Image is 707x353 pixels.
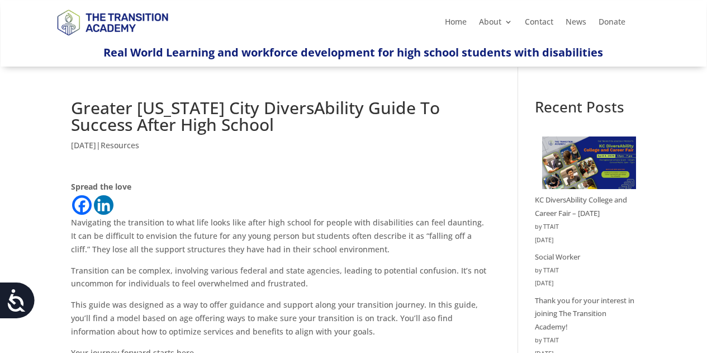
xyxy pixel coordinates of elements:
a: News [566,18,586,30]
h1: Greater [US_STATE] City DiversAbility Guide To Success After High School [71,100,487,139]
div: by TTAIT [535,264,636,277]
span: [DATE] [71,140,96,150]
time: [DATE] [535,277,636,290]
p: Transition can be complex, involving various federal and state agencies, leading to potential con... [71,264,487,299]
a: KC DiversAbility College and Career Fair – [DATE] [535,195,627,218]
div: by TTAIT [535,334,636,347]
a: Contact [525,18,553,30]
img: TTA Brand_TTA Primary Logo_Horizontal_Light BG [52,2,173,42]
a: Home [445,18,467,30]
div: by TTAIT [535,220,636,234]
a: Thank you for your interest in joining The Transition Academy! [535,295,634,332]
p: This guide was designed as a way to offer guidance and support along your transition journey. In ... [71,298,487,346]
a: Facebook [72,195,92,215]
time: [DATE] [535,234,636,247]
p: Navigating the transition to what life looks like after high school for people with disabilities ... [71,216,487,263]
a: Donate [599,18,625,30]
a: About [479,18,513,30]
a: Social Worker [535,252,580,262]
a: Linkedin [94,195,113,215]
h2: Recent Posts [535,100,636,120]
p: | [71,139,487,161]
a: Resources [101,140,139,150]
a: Logo-Noticias [52,34,173,44]
span: Real World Learning and workforce development for high school students with disabilities [103,45,603,60]
div: Spread the love [71,180,487,194]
